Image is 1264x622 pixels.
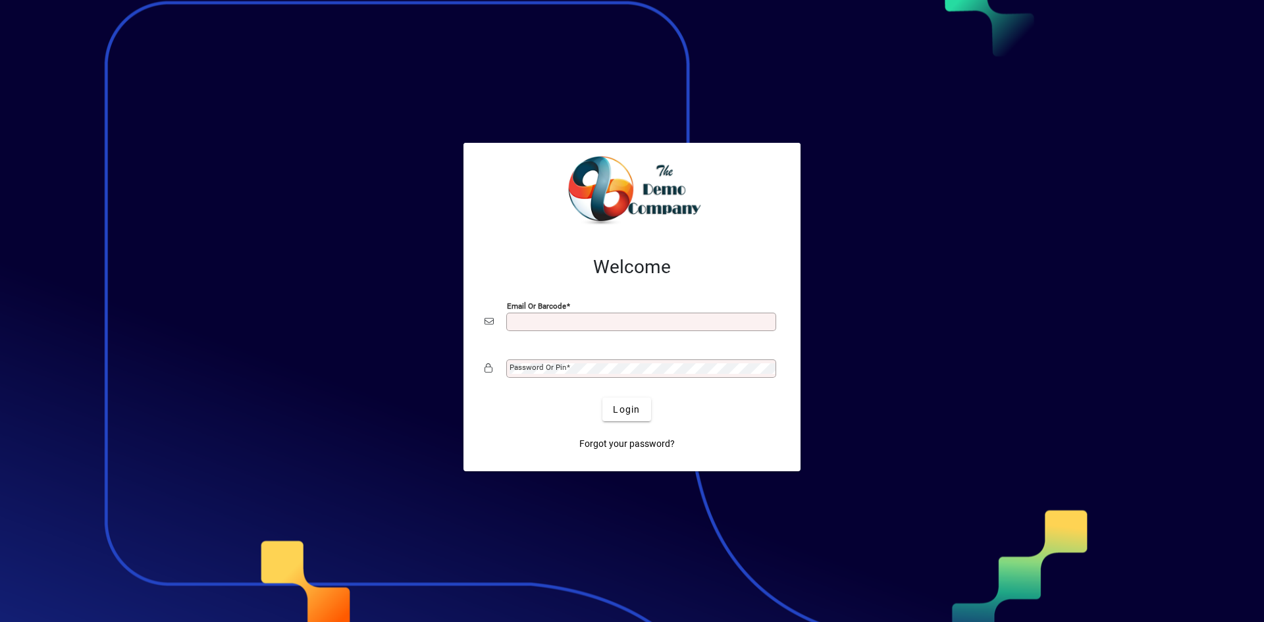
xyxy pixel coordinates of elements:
h2: Welcome [485,256,779,278]
button: Login [602,398,650,421]
mat-label: Email or Barcode [507,301,566,311]
mat-label: Password or Pin [510,363,566,372]
span: Forgot your password? [579,437,675,451]
span: Login [613,403,640,417]
a: Forgot your password? [574,432,680,455]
